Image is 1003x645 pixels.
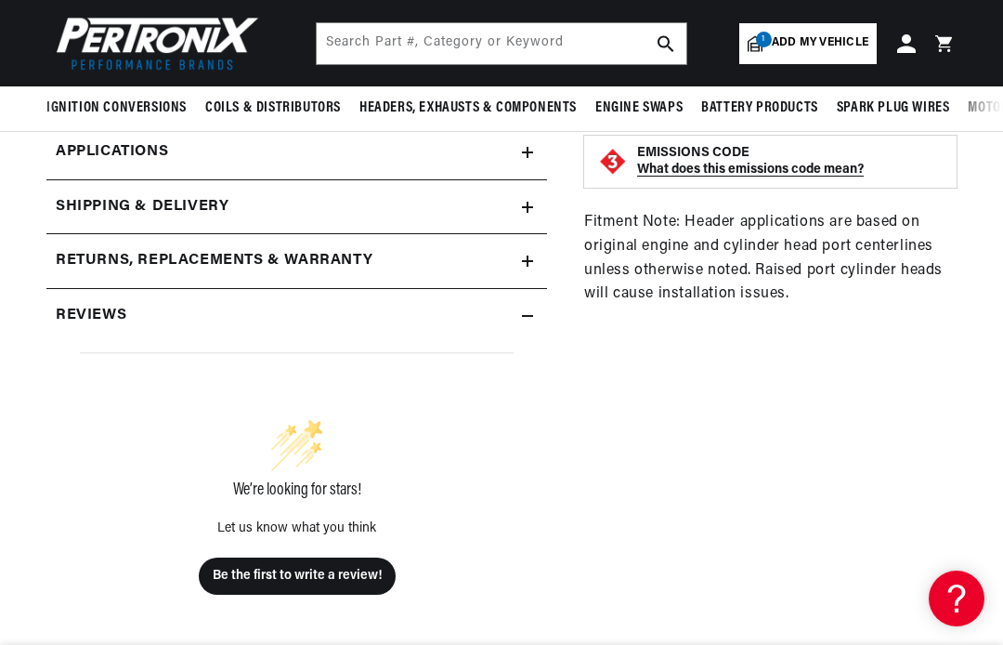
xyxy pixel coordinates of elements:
[692,86,827,130] summary: Battery Products
[637,163,864,177] strong: What does this emissions code mean?
[772,34,868,52] span: Add my vehicle
[46,234,547,288] summary: Returns, Replacements & Warranty
[56,140,168,165] span: Applications
[46,180,547,234] summary: Shipping & Delivery
[317,23,686,64] input: Search Part #, Category or Keyword
[46,11,260,75] img: Pertronix
[56,195,228,219] h2: Shipping & Delivery
[637,146,749,160] strong: EMISSIONS CODE
[199,558,396,595] button: Be the first to write a review!
[637,145,943,178] button: EMISSIONS CODEWhat does this emissions code mean?
[701,99,818,118] span: Battery Products
[645,23,686,64] button: search button
[80,482,514,499] div: We’re looking for stars!
[46,99,187,118] span: Ignition Conversions
[56,249,372,273] h2: Returns, Replacements & Warranty
[56,304,126,328] h2: Reviews
[46,125,547,180] a: Applications
[46,86,196,130] summary: Ignition Conversions
[837,99,950,118] span: Spark Plug Wires
[586,86,692,130] summary: Engine Swaps
[739,23,877,64] a: 1Add my vehicle
[595,99,683,118] span: Engine Swaps
[46,289,547,343] summary: Reviews
[827,86,959,130] summary: Spark Plug Wires
[598,147,628,177] img: Emissions code
[359,99,577,118] span: Headers, Exhausts & Components
[350,86,586,130] summary: Headers, Exhausts & Components
[196,86,350,130] summary: Coils & Distributors
[756,32,772,47] span: 1
[205,99,341,118] span: Coils & Distributors
[80,521,514,535] div: Let us know what you think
